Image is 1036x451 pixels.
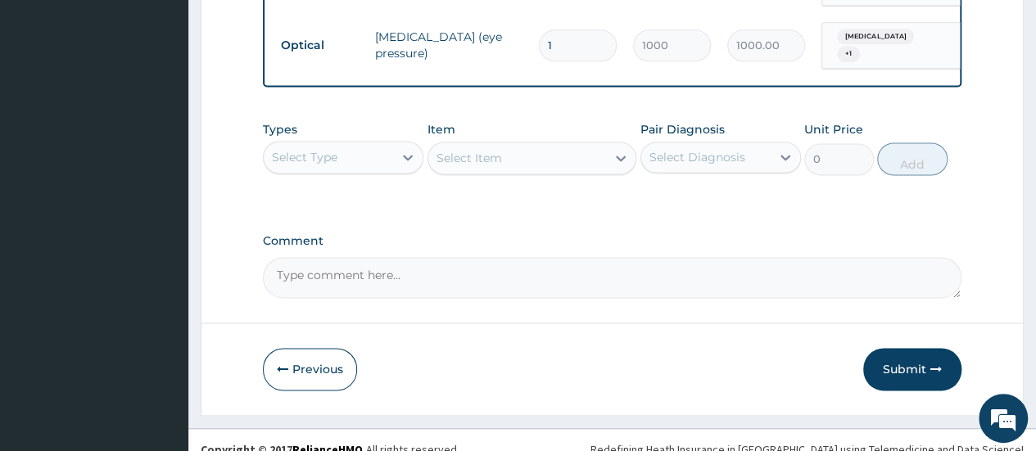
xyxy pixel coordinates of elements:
textarea: Type your message and hit 'Enter' [8,287,312,345]
span: We're online! [95,126,226,291]
button: Add [877,142,947,175]
div: Chat with us now [85,92,275,113]
div: Minimize live chat window [269,8,308,47]
label: Types [263,123,297,137]
label: Comment [263,234,961,248]
div: Select Diagnosis [649,149,745,165]
button: Previous [263,348,357,390]
img: d_794563401_company_1708531726252_794563401 [30,82,66,123]
label: Item [428,121,455,138]
div: Select Type [272,149,337,165]
label: Pair Diagnosis [640,121,725,138]
span: [MEDICAL_DATA] [837,29,914,45]
span: + 1 [837,46,860,62]
button: Submit [863,348,961,390]
td: Optical [273,30,367,61]
td: [MEDICAL_DATA] (eye pressure) [367,20,531,70]
label: Unit Price [804,121,863,138]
